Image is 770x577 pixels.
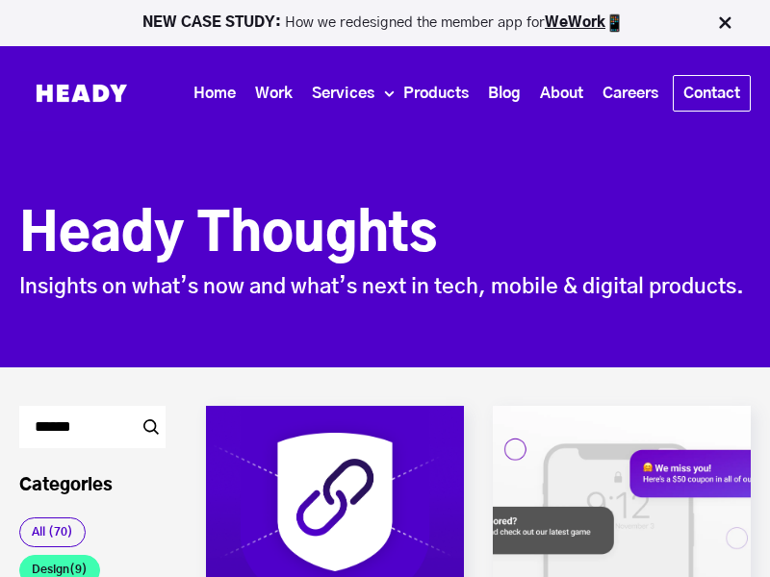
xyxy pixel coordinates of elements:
[19,56,144,131] img: Heady_Logo_Web-01 (1)
[19,517,86,548] a: All (70)
[164,75,751,112] div: Navigation Menu
[302,76,384,112] a: Services
[142,15,285,30] strong: NEW CASE STUDY:
[19,276,744,297] span: Insights on what’s now and what’s next in tech, mobile & digital products.
[605,13,625,33] img: app emoji
[19,204,751,269] h1: Heady Thoughts
[9,13,761,33] p: How we redesigned the member app for
[530,76,593,112] a: About
[69,564,88,575] span: (9)
[19,406,166,448] input: Search
[593,76,668,112] a: Careers
[245,76,302,112] a: Work
[478,76,530,112] a: Blog
[184,76,245,112] a: Home
[545,15,605,30] a: WeWork
[715,13,734,33] img: Close Bar
[674,76,750,111] a: Contact
[19,474,166,498] h3: Categories
[394,76,478,112] a: Products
